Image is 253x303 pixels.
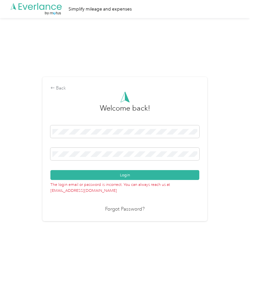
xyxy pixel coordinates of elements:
button: Login [50,170,199,180]
p: The login email or password is incorrect. You can always reach us at [EMAIL_ADDRESS][DOMAIN_NAME] [50,180,199,194]
div: Simplify mileage and expenses [69,6,132,13]
div: Back [50,85,199,92]
h3: greeting [100,103,150,119]
a: Forgot Password? [105,206,145,213]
